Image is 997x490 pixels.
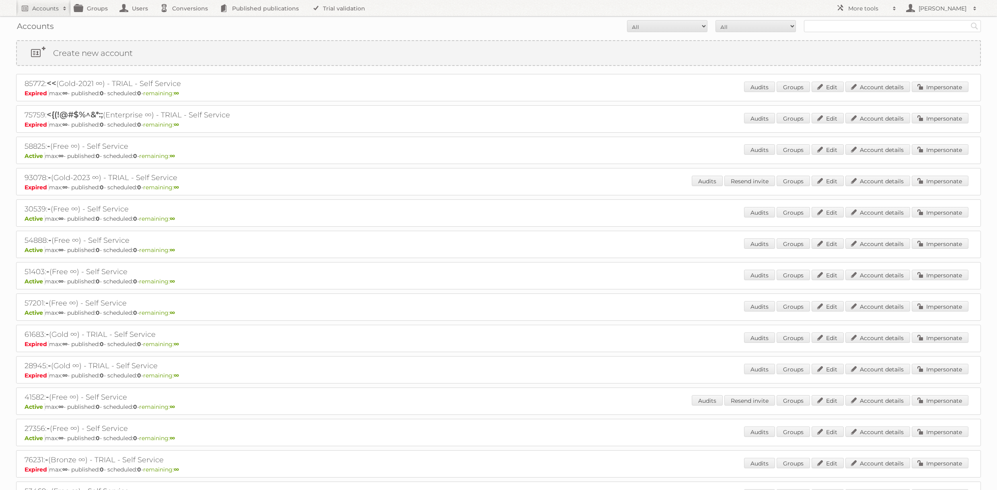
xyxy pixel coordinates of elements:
[139,246,175,254] span: remaining:
[96,403,100,410] strong: 0
[46,392,49,402] span: -
[845,364,910,374] a: Account details
[32,4,59,12] h2: Accounts
[58,152,64,160] strong: ∞
[744,426,775,437] a: Audits
[724,176,775,186] a: Resend invite
[777,301,810,312] a: Groups
[777,82,810,92] a: Groups
[912,332,968,343] a: Impersonate
[25,309,45,316] span: Active
[174,121,179,128] strong: ∞
[133,215,137,222] strong: 0
[133,152,137,160] strong: 0
[25,204,306,214] h2: 30539: (Free ∞) - Self Service
[25,340,972,348] p: max: - published: - scheduled: -
[47,423,50,433] span: -
[174,466,179,473] strong: ∞
[912,207,968,217] a: Impersonate
[100,466,104,473] strong: 0
[62,466,68,473] strong: ∞
[139,435,175,442] span: remaining:
[58,215,64,222] strong: ∞
[25,235,306,246] h2: 54888: (Free ∞) - Self Service
[25,90,49,97] span: Expired
[845,332,910,343] a: Account details
[777,144,810,155] a: Groups
[133,435,137,442] strong: 0
[744,113,775,123] a: Audits
[744,82,775,92] a: Audits
[812,270,844,280] a: Edit
[96,215,100,222] strong: 0
[25,309,972,316] p: max: - published: - scheduled: -
[62,340,68,348] strong: ∞
[812,113,844,123] a: Edit
[777,395,810,406] a: Groups
[25,466,972,473] p: max: - published: - scheduled: -
[845,301,910,312] a: Account details
[139,403,175,410] span: remaining:
[96,152,100,160] strong: 0
[47,78,56,88] span: <<
[777,426,810,437] a: Groups
[724,395,775,406] a: Resend invite
[174,184,179,191] strong: ∞
[137,90,141,97] strong: 0
[170,435,175,442] strong: ∞
[137,340,141,348] strong: 0
[46,267,49,276] span: -
[845,207,910,217] a: Account details
[812,458,844,468] a: Edit
[133,309,137,316] strong: 0
[58,403,64,410] strong: ∞
[912,301,968,312] a: Impersonate
[137,121,141,128] strong: 0
[744,270,775,280] a: Audits
[917,4,969,12] h2: [PERSON_NAME]
[96,435,100,442] strong: 0
[96,309,100,316] strong: 0
[25,172,306,183] h2: 93078: (Gold-2023 ∞) - TRIAL - Self Service
[812,144,844,155] a: Edit
[744,458,775,468] a: Audits
[137,184,141,191] strong: 0
[25,423,306,434] h2: 27356: (Free ∞) - Self Service
[100,372,104,379] strong: 0
[100,90,104,97] strong: 0
[812,332,844,343] a: Edit
[45,455,48,464] span: -
[25,78,306,89] h2: 85772: (Gold-2021 ∞) - TRIAL - Self Service
[46,329,49,339] span: -
[845,458,910,468] a: Account details
[25,184,972,191] p: max: - published: - scheduled: -
[777,270,810,280] a: Groups
[143,466,179,473] span: remaining:
[48,361,51,370] span: -
[25,184,49,191] span: Expired
[744,238,775,249] a: Audits
[744,207,775,217] a: Audits
[812,238,844,249] a: Edit
[25,246,45,254] span: Active
[174,90,179,97] strong: ∞
[912,144,968,155] a: Impersonate
[58,278,64,285] strong: ∞
[139,215,175,222] span: remaining:
[25,372,49,379] span: Expired
[25,152,972,160] p: max: - published: - scheduled: -
[96,246,100,254] strong: 0
[25,361,306,371] h2: 28945: (Gold ∞) - TRIAL - Self Service
[744,301,775,312] a: Audits
[912,82,968,92] a: Impersonate
[143,340,179,348] span: remaining:
[845,270,910,280] a: Account details
[25,340,49,348] span: Expired
[744,364,775,374] a: Audits
[777,458,810,468] a: Groups
[912,458,968,468] a: Impersonate
[812,395,844,406] a: Edit
[47,141,50,151] span: -
[170,152,175,160] strong: ∞
[812,301,844,312] a: Edit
